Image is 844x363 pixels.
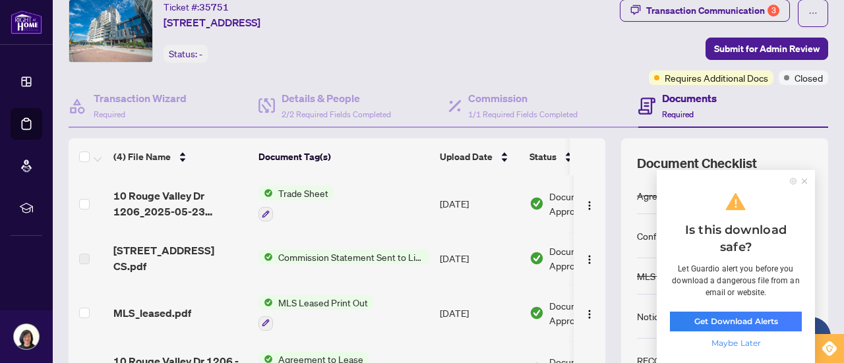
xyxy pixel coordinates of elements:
img: Document Status [529,306,544,320]
td: [DATE] [435,175,524,232]
span: 2/2 Required Fields Completed [282,109,391,119]
span: (4) File Name [113,150,171,164]
div: MLS Leased Print Out [637,269,727,283]
h4: Documents [662,90,717,106]
span: MLS Leased Print Out [273,295,373,310]
span: - [199,48,202,60]
img: Logo [584,200,595,211]
span: Submit for Admin Review [714,38,820,59]
h4: Commission [468,90,578,106]
span: Closed [795,70,823,85]
th: (4) File Name [108,138,253,175]
button: Logo [579,302,600,323]
img: Document Status [529,196,544,211]
th: Upload Date [435,138,524,175]
img: Status Icon [258,186,273,200]
span: 10 Rouge Valley Dr 1206_2025-05-23 14_22_22.pdf [113,188,248,219]
td: [DATE] [435,232,524,285]
button: Status IconMLS Leased Print Out [258,295,373,331]
span: Upload Date [440,150,493,164]
img: Logo [584,309,595,320]
span: Document Approved [549,244,631,273]
span: 35751 [199,1,229,13]
span: Document Approved [549,298,631,327]
div: Notice of Fulfillment / Waiver [637,309,754,323]
button: Logo [579,193,600,214]
span: Commission Statement Sent to Listing Brokerage [273,250,429,264]
div: 3 [768,5,779,16]
div: Confirmation of Cooperation [637,229,752,243]
td: [DATE] [435,285,524,341]
img: Logo [584,254,595,265]
button: Logo [579,248,600,269]
span: ellipsis [808,9,818,18]
span: MLS_leased.pdf [113,305,191,321]
h4: Details & People [282,90,391,106]
button: Status IconTrade Sheet [258,186,334,221]
img: Document Status [529,251,544,265]
button: Submit for Admin Review [706,38,828,60]
span: Required [662,109,694,119]
span: Requires Additional Docs [665,70,768,85]
span: [STREET_ADDRESS] CS.pdf [113,242,248,274]
img: logo [11,10,42,34]
span: Document Checklist [637,154,757,173]
span: Required [94,109,125,119]
th: Status [524,138,636,175]
span: Document Approved [549,189,631,218]
h4: Transaction Wizard [94,90,187,106]
img: Status Icon [258,295,273,310]
th: Document Tag(s) [253,138,435,175]
span: [STREET_ADDRESS] [164,14,260,30]
div: Agreement to Lease [637,188,722,203]
img: Profile Icon [14,324,39,349]
button: Status IconCommission Statement Sent to Listing Brokerage [258,250,429,264]
span: Trade Sheet [273,186,334,200]
img: Status Icon [258,250,273,264]
span: Status [529,150,557,164]
div: Status: [164,45,208,63]
span: 1/1 Required Fields Completed [468,109,578,119]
